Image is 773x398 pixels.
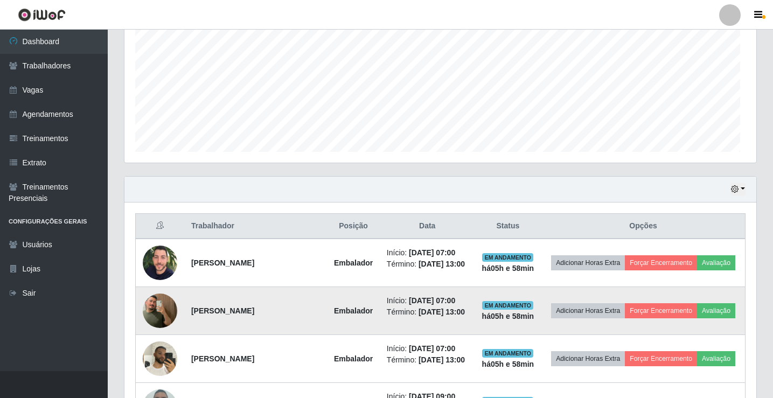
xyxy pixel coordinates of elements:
button: Adicionar Horas Extra [551,351,625,366]
time: [DATE] 13:00 [419,355,465,364]
span: EM ANDAMENTO [482,349,533,358]
li: Início: [387,295,468,306]
button: Adicionar Horas Extra [551,303,625,318]
li: Término: [387,306,468,318]
span: EM ANDAMENTO [482,301,533,310]
li: Início: [387,343,468,354]
button: Forçar Encerramento [625,255,697,270]
img: 1743729156347.jpeg [143,280,177,341]
li: Término: [387,259,468,270]
button: Adicionar Horas Extra [551,255,625,270]
time: [DATE] 07:00 [409,296,455,305]
img: 1755889070494.jpeg [143,336,177,381]
strong: Embalador [334,306,373,315]
th: Opções [541,214,745,239]
button: Avaliação [697,351,735,366]
strong: [PERSON_NAME] [191,306,254,315]
th: Status [475,214,541,239]
th: Trabalhador [185,214,326,239]
strong: [PERSON_NAME] [191,259,254,267]
time: [DATE] 13:00 [419,260,465,268]
li: Início: [387,247,468,259]
li: Término: [387,354,468,366]
button: Forçar Encerramento [625,303,697,318]
strong: [PERSON_NAME] [191,354,254,363]
time: [DATE] 07:00 [409,248,455,257]
time: [DATE] 13:00 [419,308,465,316]
strong: há 05 h e 58 min [482,264,534,273]
img: 1683118670739.jpeg [143,241,177,284]
strong: há 05 h e 58 min [482,360,534,368]
strong: há 05 h e 58 min [482,312,534,320]
button: Avaliação [697,255,735,270]
time: [DATE] 07:00 [409,344,455,353]
strong: Embalador [334,259,373,267]
span: EM ANDAMENTO [482,253,533,262]
button: Forçar Encerramento [625,351,697,366]
button: Avaliação [697,303,735,318]
th: Data [380,214,475,239]
th: Posição [326,214,380,239]
strong: Embalador [334,354,373,363]
img: CoreUI Logo [18,8,66,22]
